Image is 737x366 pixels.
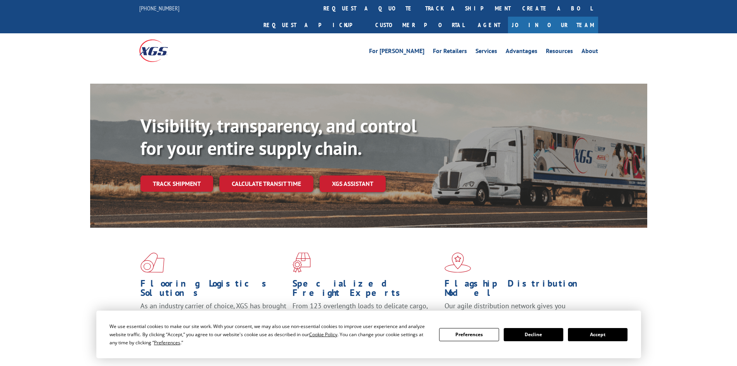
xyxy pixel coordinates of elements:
img: xgs-icon-total-supply-chain-intelligence-red [140,253,164,273]
span: Cookie Policy [309,331,337,338]
a: XGS ASSISTANT [320,175,386,192]
div: We use essential cookies to make our site work. With your consent, we may also use non-essential ... [109,322,430,347]
a: Track shipment [140,175,213,192]
div: Cookie Consent Prompt [96,311,641,358]
h1: Flooring Logistics Solutions [140,279,287,301]
p: From 123 overlength loads to delicate cargo, our experienced staff knows the best way to move you... [292,301,439,336]
a: For Retailers [433,48,467,57]
button: Preferences [439,328,499,341]
span: Preferences [154,339,180,346]
a: Services [475,48,497,57]
span: Our agile distribution network gives you nationwide inventory management on demand. [445,301,587,320]
a: Calculate transit time [219,175,313,192]
span: As an industry carrier of choice, XGS has brought innovation and dedication to flooring logistics... [140,301,286,329]
h1: Flagship Distribution Model [445,279,591,301]
a: Request a pickup [258,17,369,33]
button: Decline [504,328,563,341]
a: For [PERSON_NAME] [369,48,424,57]
a: About [581,48,598,57]
button: Accept [568,328,628,341]
a: [PHONE_NUMBER] [139,4,180,12]
a: Agent [470,17,508,33]
a: Join Our Team [508,17,598,33]
b: Visibility, transparency, and control for your entire supply chain. [140,113,417,160]
h1: Specialized Freight Experts [292,279,439,301]
a: Customer Portal [369,17,470,33]
img: xgs-icon-flagship-distribution-model-red [445,253,471,273]
a: Advantages [506,48,537,57]
img: xgs-icon-focused-on-flooring-red [292,253,311,273]
a: Resources [546,48,573,57]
